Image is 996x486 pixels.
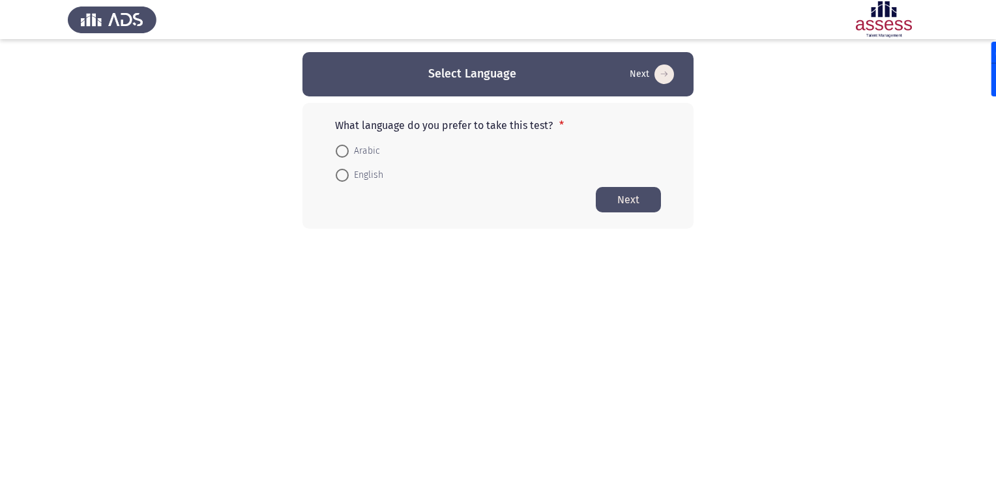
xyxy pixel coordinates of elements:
[596,187,661,212] button: Start assessment
[335,119,661,132] p: What language do you prefer to take this test?
[428,66,516,82] h3: Select Language
[349,143,380,159] span: Arabic
[68,1,156,38] img: Assess Talent Management logo
[626,64,678,85] button: Start assessment
[840,1,928,38] img: Assessment logo of Potentiality Assessment
[349,167,383,183] span: English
